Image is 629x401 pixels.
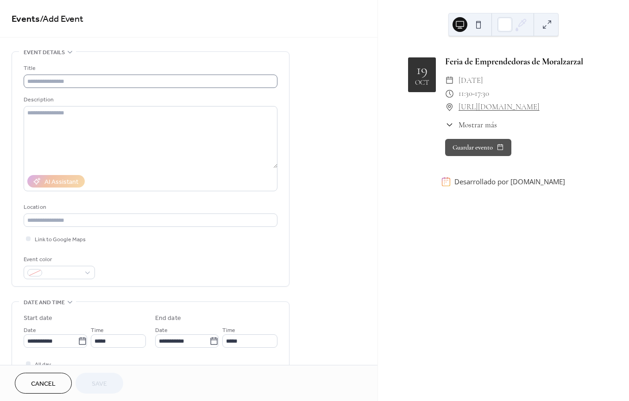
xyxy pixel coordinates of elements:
[24,326,36,335] span: Date
[40,10,83,28] span: / Add Event
[445,55,599,69] div: Feria de Emprendedoras de Moralzarzal
[445,100,454,114] div: ​
[31,379,56,389] span: Cancel
[445,119,497,131] button: ​Mostrar más
[24,95,276,105] div: Description
[222,326,235,335] span: Time
[459,100,540,114] a: [URL][DOMAIN_NAME]
[445,139,511,157] button: Guardar evento
[445,87,454,100] div: ​
[459,87,472,100] span: 11:30
[416,63,428,77] div: 19
[12,10,40,28] a: Events
[415,79,429,86] div: oct
[24,298,65,307] span: Date and time
[24,63,276,73] div: Title
[15,373,72,394] button: Cancel
[155,313,181,323] div: End date
[35,360,51,370] span: All day
[472,87,475,100] span: -
[454,177,565,187] div: Desarrollado por
[445,74,454,88] div: ​
[91,326,104,335] span: Time
[445,119,454,131] div: ​
[24,202,276,212] div: Location
[475,87,489,100] span: 17:30
[459,119,497,131] span: Mostrar más
[510,177,565,187] a: [DOMAIN_NAME]
[459,74,483,88] span: [DATE]
[35,235,86,244] span: Link to Google Maps
[24,313,52,323] div: Start date
[155,326,168,335] span: Date
[24,255,93,264] div: Event color
[24,48,65,57] span: Event details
